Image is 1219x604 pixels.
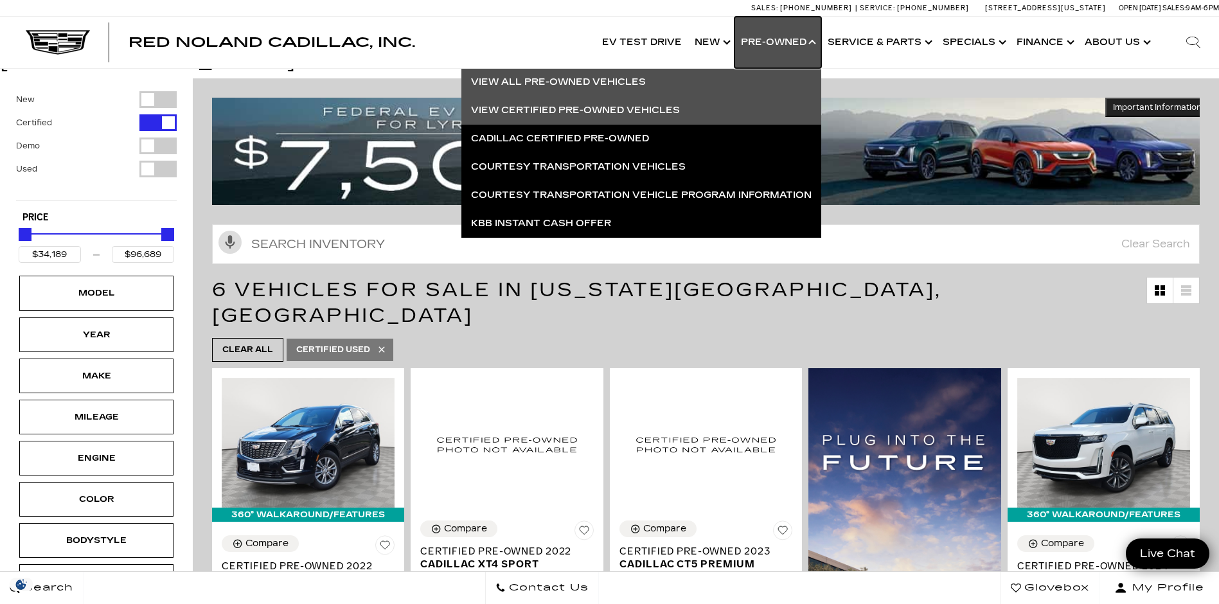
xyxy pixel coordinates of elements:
[1001,572,1099,604] a: Glovebox
[19,276,174,310] div: ModelModel
[1186,4,1219,12] span: 9 AM-6 PM
[19,523,174,558] div: BodystyleBodystyle
[222,342,273,358] span: Clear All
[1041,538,1084,549] div: Compare
[936,17,1010,68] a: Specials
[212,98,1209,204] img: vrp-tax-ending-august-version
[16,139,40,152] label: Demo
[619,520,697,537] button: Compare Vehicle
[222,560,385,573] span: Certified Pre-Owned 2022
[64,369,129,383] div: Make
[218,231,242,254] svg: Click to toggle on voice search
[897,4,969,12] span: [PHONE_NUMBER]
[19,482,174,517] div: ColorColor
[212,278,941,327] span: 6 Vehicles for Sale in [US_STATE][GEOGRAPHIC_DATA], [GEOGRAPHIC_DATA]
[1134,546,1202,561] span: Live Chat
[129,36,415,49] a: Red Noland Cadillac, Inc.
[1078,17,1155,68] a: About Us
[19,441,174,475] div: EngineEngine
[619,545,792,583] a: Certified Pre-Owned 2023Cadillac CT5 Premium Luxury
[26,30,90,55] img: Cadillac Dark Logo with Cadillac White Text
[780,4,852,12] span: [PHONE_NUMBER]
[20,579,73,597] span: Search
[222,560,395,598] a: Certified Pre-Owned 2022Cadillac XT5 Premium Luxury
[420,545,593,571] a: Certified Pre-Owned 2022Cadillac XT4 Sport
[19,564,174,599] div: TrimTrim
[1017,535,1094,552] button: Compare Vehicle
[1099,572,1219,604] button: Open user profile menu
[420,558,583,571] span: Cadillac XT4 Sport
[1119,4,1161,12] span: Open [DATE]
[129,35,415,50] span: Red Noland Cadillac, Inc.
[245,538,289,549] div: Compare
[19,224,174,263] div: Price
[1021,579,1089,597] span: Glovebox
[1008,508,1200,522] div: 360° WalkAround/Features
[64,328,129,342] div: Year
[773,520,792,545] button: Save Vehicle
[16,163,37,175] label: Used
[6,578,36,591] img: Opt-Out Icon
[1105,98,1209,117] button: Important Information
[19,317,174,352] div: YearYear
[1010,17,1078,68] a: Finance
[19,246,81,263] input: Minimum
[420,545,583,558] span: Certified Pre-Owned 2022
[1162,4,1186,12] span: Sales:
[222,535,299,552] button: Compare Vehicle
[619,558,783,583] span: Cadillac CT5 Premium Luxury
[22,212,170,224] h5: Price
[444,523,487,535] div: Compare
[16,91,177,200] div: Filter by Vehicle Type
[574,520,594,545] button: Save Vehicle
[751,4,855,12] a: Sales: [PHONE_NUMBER]
[6,578,36,591] section: Click to Open Cookie Consent Modal
[64,410,129,424] div: Mileage
[1017,560,1190,585] a: Certified Pre-Owned 2024Cadillac Escalade Sport
[212,224,1200,264] input: Search Inventory
[506,579,589,597] span: Contact Us
[64,533,129,547] div: Bodystyle
[734,17,821,68] a: Pre-Owned
[619,545,783,558] span: Certified Pre-Owned 2023
[296,342,370,358] span: Certified Used
[688,17,734,68] a: New
[855,4,972,12] a: Service: [PHONE_NUMBER]
[485,572,599,604] a: Contact Us
[619,378,792,511] img: 2023 Cadillac CT5 Premium Luxury
[64,286,129,300] div: Model
[821,17,936,68] a: Service & Parts
[461,125,821,153] a: Cadillac Certified Pre-Owned
[1017,560,1180,573] span: Certified Pre-Owned 2024
[1017,378,1190,508] img: 2024 Cadillac Escalade Sport
[161,228,174,241] div: Maximum Price
[420,520,497,537] button: Compare Vehicle
[112,246,174,263] input: Maximum
[461,153,821,181] a: Courtesy Transportation Vehicles
[19,400,174,434] div: MileageMileage
[461,96,821,125] a: View Certified Pre-Owned Vehicles
[64,451,129,465] div: Engine
[1171,535,1190,560] button: Save Vehicle
[461,181,821,209] a: Courtesy Transportation Vehicle Program Information
[16,116,52,129] label: Certified
[985,4,1106,12] a: [STREET_ADDRESS][US_STATE]
[643,523,686,535] div: Compare
[1113,102,1202,112] span: Important Information
[1126,538,1209,569] a: Live Chat
[64,492,129,506] div: Color
[751,4,778,12] span: Sales:
[19,359,174,393] div: MakeMake
[212,508,404,522] div: 360° WalkAround/Features
[596,17,688,68] a: EV Test Drive
[375,535,395,560] button: Save Vehicle
[860,4,895,12] span: Service:
[420,378,593,511] img: 2022 Cadillac XT4 Sport
[222,378,395,508] img: 2022 Cadillac XT5 Premium Luxury
[16,93,35,106] label: New
[19,228,31,241] div: Minimum Price
[1127,579,1204,597] span: My Profile
[461,209,821,238] a: KBB Instant Cash Offer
